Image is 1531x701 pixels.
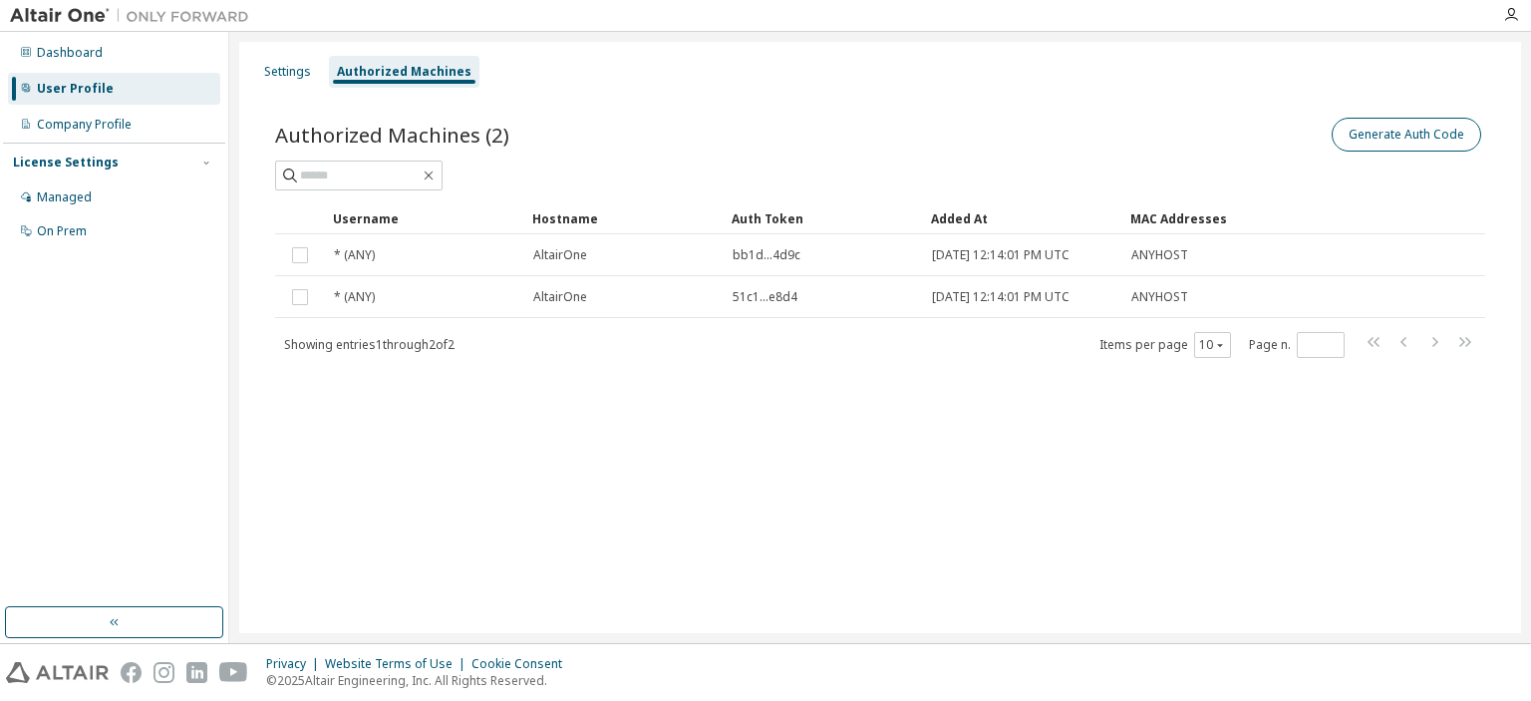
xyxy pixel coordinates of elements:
span: Items per page [1099,332,1231,358]
span: Page n. [1249,332,1345,358]
div: Privacy [266,656,325,672]
div: On Prem [37,223,87,239]
img: linkedin.svg [186,662,207,683]
span: 51c1...e8d4 [733,289,797,305]
span: ANYHOST [1131,289,1188,305]
img: facebook.svg [121,662,142,683]
img: altair_logo.svg [6,662,109,683]
div: Website Terms of Use [325,656,471,672]
div: Cookie Consent [471,656,574,672]
span: Authorized Machines (2) [275,121,509,149]
div: Managed [37,189,92,205]
div: User Profile [37,81,114,97]
span: AltairOne [533,247,587,263]
span: [DATE] 12:14:01 PM UTC [932,247,1070,263]
img: youtube.svg [219,662,248,683]
button: 10 [1199,337,1226,353]
div: Added At [931,202,1114,234]
span: bb1d...4d9c [733,247,800,263]
div: Username [333,202,516,234]
div: Company Profile [37,117,132,133]
button: Generate Auth Code [1332,118,1481,152]
span: AltairOne [533,289,587,305]
span: ANYHOST [1131,247,1188,263]
div: Authorized Machines [337,64,471,80]
div: Settings [264,64,311,80]
div: Dashboard [37,45,103,61]
img: instagram.svg [153,662,174,683]
p: © 2025 Altair Engineering, Inc. All Rights Reserved. [266,672,574,689]
div: License Settings [13,155,119,171]
img: Altair One [10,6,259,26]
span: * (ANY) [334,289,375,305]
span: [DATE] 12:14:01 PM UTC [932,289,1070,305]
div: Hostname [532,202,716,234]
div: MAC Addresses [1130,202,1282,234]
div: Auth Token [732,202,915,234]
span: * (ANY) [334,247,375,263]
span: Showing entries 1 through 2 of 2 [284,336,455,353]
